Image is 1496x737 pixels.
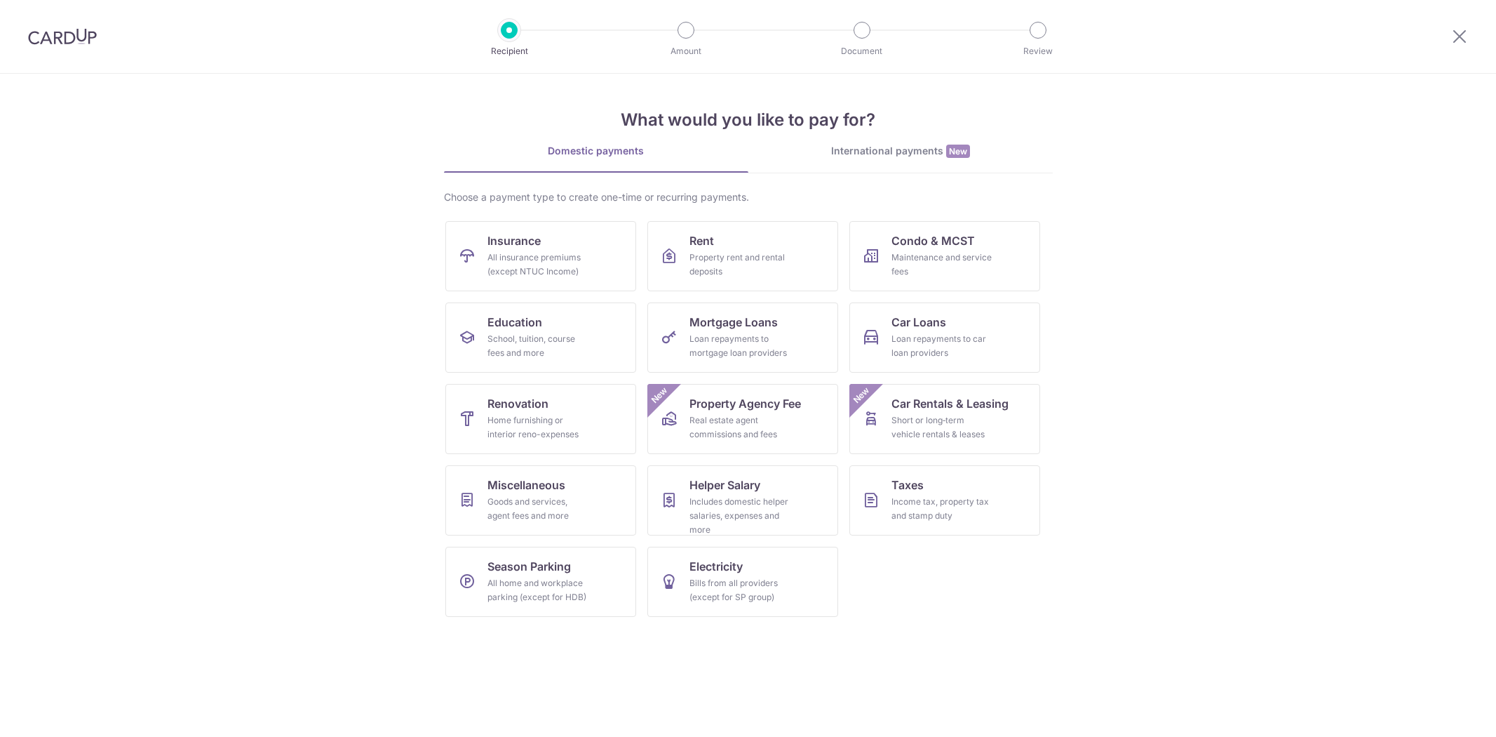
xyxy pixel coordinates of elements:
div: Home furnishing or interior reno-expenses [487,413,588,441]
a: Car LoansLoan repayments to car loan providers [849,303,1040,373]
div: All home and workplace parking (except for HDB) [487,576,588,604]
div: Real estate agent commissions and fees [689,413,790,441]
span: Season Parking [487,558,571,575]
a: Property Agency FeeReal estate agent commissions and feesNew [647,384,838,454]
a: RenovationHome furnishing or interior reno-expenses [445,384,636,454]
div: Includes domestic helper salaries, expenses and more [689,495,790,537]
p: Document [810,44,914,58]
span: Miscellaneous [487,477,565,493]
div: All insurance premiums (except NTUC Income) [487,251,588,279]
span: Rent [689,232,714,249]
h4: What would you like to pay for? [444,107,1053,133]
span: Helper Salary [689,477,760,493]
span: New [647,384,670,407]
a: TaxesIncome tax, property tax and stamp duty [849,465,1040,536]
span: Electricity [689,558,743,575]
a: Mortgage LoansLoan repayments to mortgage loan providers [647,303,838,373]
a: MiscellaneousGoods and services, agent fees and more [445,465,636,536]
span: Car Rentals & Leasing [891,395,1009,412]
a: Season ParkingAll home and workplace parking (except for HDB) [445,547,636,617]
p: Amount [634,44,738,58]
div: Income tax, property tax and stamp duty [891,495,992,523]
a: Condo & MCSTMaintenance and service fees [849,221,1040,291]
a: RentProperty rent and rental deposits [647,221,838,291]
a: EducationSchool, tuition, course fees and more [445,303,636,373]
div: Short or long‑term vehicle rentals & leases [891,413,992,441]
div: Maintenance and service fees [891,251,992,279]
span: Education [487,314,542,331]
span: Condo & MCST [891,232,975,249]
div: Loan repayments to mortgage loan providers [689,332,790,360]
div: Goods and services, agent fees and more [487,495,588,523]
a: ElectricityBills from all providers (except for SP group) [647,547,838,617]
span: Mortgage Loans [689,314,778,331]
p: Review [986,44,1090,58]
div: Property rent and rental deposits [689,251,790,279]
span: Insurance [487,232,541,249]
div: School, tuition, course fees and more [487,332,588,360]
span: Car Loans [891,314,946,331]
span: Renovation [487,395,548,412]
a: Car Rentals & LeasingShort or long‑term vehicle rentals & leasesNew [849,384,1040,454]
p: Recipient [457,44,561,58]
a: Helper SalaryIncludes domestic helper salaries, expenses and more [647,465,838,536]
span: Taxes [891,477,924,493]
span: New [849,384,872,407]
div: Domestic payments [444,144,748,158]
iframe: Opens a widget where you can find more information [1406,695,1482,730]
div: Choose a payment type to create one-time or recurring payments. [444,190,1053,204]
div: Bills from all providers (except for SP group) [689,576,790,604]
span: Property Agency Fee [689,395,801,412]
div: Loan repayments to car loan providers [891,332,992,360]
span: New [946,145,970,158]
img: CardUp [28,28,97,45]
div: International payments [748,144,1053,159]
a: InsuranceAll insurance premiums (except NTUC Income) [445,221,636,291]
